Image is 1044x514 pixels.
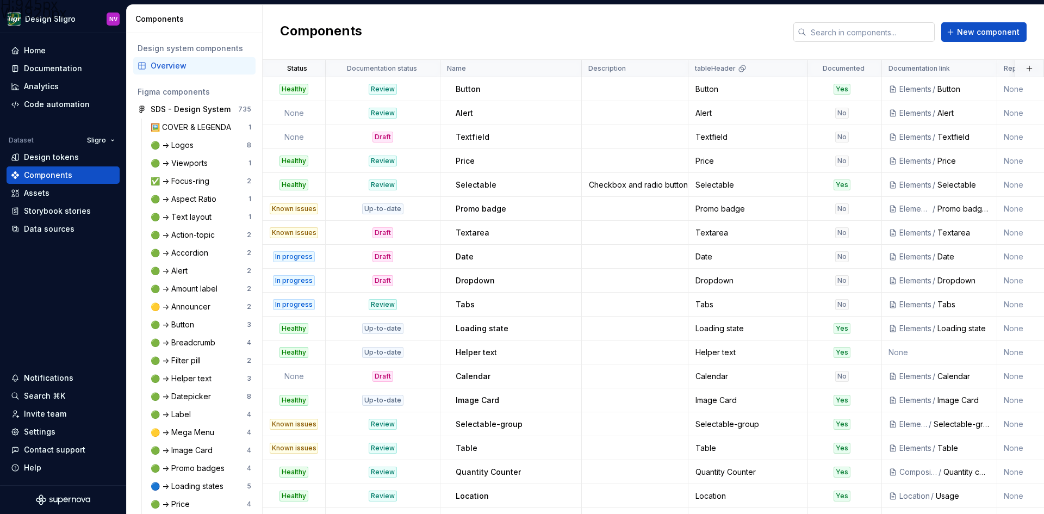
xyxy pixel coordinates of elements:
[146,424,256,441] a: 🟡 -> Mega Menu4
[7,148,120,166] a: Design tokens
[941,22,1027,42] button: New component
[362,323,403,334] div: Up-to-date
[456,179,496,190] p: Selectable
[834,467,850,478] div: Yes
[456,491,489,501] p: Location
[247,356,251,365] div: 2
[7,96,120,113] a: Code automation
[151,104,231,115] div: SDS - Design System
[24,426,55,437] div: Settings
[151,499,194,510] div: 🟢 -> Price
[936,491,990,501] div: Usage
[456,371,490,382] p: Calendar
[146,280,256,298] a: 🟢 -> Amount label2
[151,427,219,438] div: 🟡 -> Mega Menu
[151,247,213,258] div: 🟢 -> Accordion
[689,467,807,478] div: Quantity Counter
[7,369,120,387] button: Notifications
[247,410,251,419] div: 4
[834,84,850,95] div: Yes
[146,334,256,351] a: 🟢 -> Breadcrumb4
[899,227,931,238] div: Elements
[362,203,403,214] div: Up-to-date
[24,63,82,74] div: Documentation
[7,166,120,184] a: Components
[151,230,219,240] div: 🟢 -> Action-topic
[689,179,807,190] div: Selectable
[372,132,393,143] div: Draft
[151,481,228,492] div: 🔵 -> Loading states
[931,299,937,310] div: /
[930,491,936,501] div: /
[835,156,849,166] div: No
[151,337,220,348] div: 🟢 -> Breadcrumb
[247,320,251,329] div: 3
[937,395,990,406] div: Image Card
[931,227,937,238] div: /
[689,443,807,454] div: Table
[369,419,397,430] div: Review
[247,267,251,275] div: 2
[24,81,59,92] div: Analytics
[689,419,807,430] div: Selectable-group
[689,371,807,382] div: Calendar
[151,445,217,456] div: 🟢 -> Image Card
[931,156,937,166] div: /
[138,86,251,97] div: Figma components
[135,14,258,24] div: Components
[362,395,403,406] div: Up-to-date
[7,78,120,95] a: Analytics
[899,371,931,382] div: Elements
[937,108,990,119] div: Alert
[82,133,120,148] button: Sligro
[937,179,990,190] div: Selectable
[146,352,256,369] a: 🟢 -> Filter pill2
[279,491,308,501] div: Healthy
[899,419,928,430] div: Elements
[689,251,807,262] div: Date
[689,299,807,310] div: Tabs
[806,22,935,42] input: Search in components...
[36,494,90,505] svg: Supernova Logo
[689,156,807,166] div: Price
[7,441,120,459] button: Contact support
[273,275,315,286] div: In progress
[151,391,215,402] div: 🟢 -> Datepicker
[372,275,393,286] div: Draft
[899,275,931,286] div: Elements
[899,203,931,214] div: Elements
[899,395,931,406] div: Elements
[138,43,251,54] div: Design system components
[146,119,256,136] a: 🖼️ COVER & LEGENDA1
[263,125,326,149] td: None
[87,136,106,145] span: Sligro
[151,319,198,330] div: 🟢 -> Button
[834,179,850,190] div: Yes
[151,265,192,276] div: 🟢 -> Alert
[151,140,198,151] div: 🟢 -> Logos
[888,64,950,73] p: Documentation link
[456,156,475,166] p: Price
[247,464,251,473] div: 4
[279,395,308,406] div: Healthy
[279,179,308,190] div: Healthy
[835,108,849,119] div: No
[247,428,251,437] div: 4
[937,323,990,334] div: Loading state
[928,419,934,430] div: /
[834,323,850,334] div: Yes
[7,220,120,238] a: Data sources
[835,299,849,310] div: No
[7,60,120,77] a: Documentation
[834,419,850,430] div: Yes
[151,158,212,169] div: 🟢 -> Viewports
[447,64,466,73] p: Name
[273,299,315,310] div: In progress
[263,364,326,388] td: None
[146,172,256,190] a: ✅ -> Focus-ring2
[882,340,997,364] td: None
[823,64,865,73] p: Documented
[151,409,195,420] div: 🟢 -> Label
[931,395,937,406] div: /
[834,443,850,454] div: Yes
